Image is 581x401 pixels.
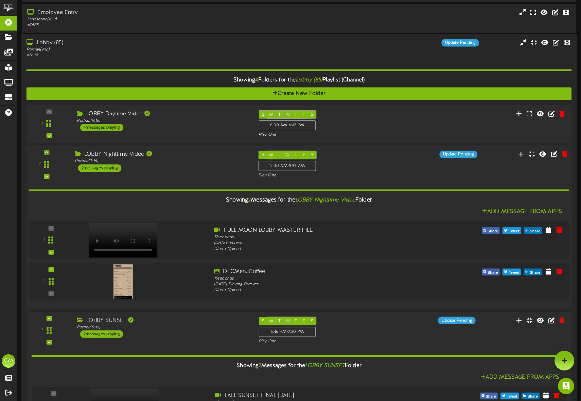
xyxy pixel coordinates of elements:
div: Showing Folders for the Playlist (Channel) [21,73,577,88]
span: S [311,153,313,157]
div: Direct Upload [214,246,429,252]
div: 12:00 AM - 5:59 AM [258,161,316,171]
span: F [303,319,305,324]
div: Portrait ( 9:16 ) [75,158,248,164]
div: Portrait ( 9:16 ) [27,47,248,53]
div: FALL SUNSET FINAL [DATE] [215,392,428,400]
div: LOBBY Nighttime Video [75,151,248,158]
span: Tweet [508,228,521,235]
div: LOBBY SUNSET [77,317,248,325]
div: Portrait ( 9:16 ) [77,325,248,330]
button: Share [482,227,500,234]
div: FULL MOON LOBBY MASTER FILE [214,227,429,234]
div: 15 seconds [214,276,429,282]
div: Play One [259,339,385,344]
span: Share [528,269,542,276]
div: 2 messages playing [78,165,122,172]
div: Showing Messages for the Folder [27,359,572,374]
span: Share [486,269,499,276]
span: M [269,153,273,157]
span: W [285,319,290,324]
div: Update Pending [438,317,476,324]
span: S [311,112,313,117]
button: Share [482,269,500,275]
button: Share [524,227,542,234]
span: Share [526,393,539,401]
div: DTCMenuCoffee [214,268,429,276]
span: S [262,319,264,324]
div: Lobby (85) [27,39,248,47]
i: LOBBY SUNSET [305,363,345,369]
span: T [278,112,281,117]
button: Create New Folder [27,88,572,100]
div: Play One [259,132,385,138]
span: T [278,319,281,324]
button: Share [480,393,498,400]
span: Tweet [508,269,521,276]
span: M [269,319,273,324]
button: Add Message From Apps [478,374,562,382]
span: W [285,112,290,117]
button: Tweet [503,269,521,275]
div: Update Pending [442,39,479,46]
i: LOBBY Nighttime Video [295,197,355,203]
span: Share [484,393,497,401]
span: 2 [248,197,251,203]
div: 12 seconds [214,234,429,240]
div: CM [2,354,15,368]
div: [DATE] - Forever [214,241,429,246]
span: F [303,112,305,117]
div: # 7634 [27,53,248,59]
button: Tweet [500,393,519,400]
span: Share [528,228,542,235]
div: 2 messages playing [80,330,123,338]
span: 2 [259,363,261,369]
span: Tweet [506,393,518,401]
span: Share [486,228,499,235]
div: # 7685 [27,22,248,28]
div: [DATE] - Playing Forever [214,282,429,287]
button: Share [524,269,542,275]
span: T [295,112,297,117]
i: Lobby (85) [296,77,322,83]
div: Open Intercom Messenger [558,378,574,394]
div: Portrait ( 9:16 ) [77,118,248,124]
div: Direct Upload [214,288,429,293]
button: Share [522,393,540,400]
div: 4 messages playing [80,124,123,131]
span: F [303,153,305,157]
div: 6:46 PM - 7:30 PM [259,327,316,337]
div: Play One [258,173,386,178]
div: 6:00 AM - 6:45 PM [259,120,316,130]
button: Tweet [503,227,521,234]
span: T [278,153,280,157]
img: 779aa3f2-6f1a-4499-b736-8a84cfe4c564.jpg [113,265,133,299]
div: Landscape ( 16:9 ) [27,17,248,22]
span: 4 [255,77,258,83]
div: LOBBY Daytime Video [77,110,248,118]
div: Showing Messages for the Folder [24,193,575,208]
button: Add Message From Apps [480,208,564,216]
span: S [262,112,264,117]
span: W [285,153,290,157]
span: S [262,153,264,157]
div: Employee Entry [27,9,248,17]
span: T [295,153,297,157]
span: M [269,112,273,117]
div: Update Pending [440,151,477,158]
span: T [295,319,297,324]
span: S [311,319,313,324]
